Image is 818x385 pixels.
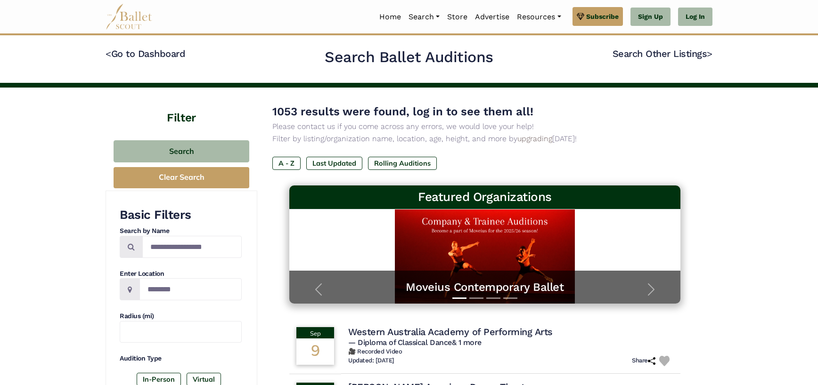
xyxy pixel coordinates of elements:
[517,134,552,143] a: upgrading
[106,88,257,126] h4: Filter
[486,293,500,304] button: Slide 3
[471,7,513,27] a: Advertise
[452,293,466,304] button: Slide 1
[573,7,623,26] a: Subscribe
[513,7,564,27] a: Resources
[296,338,334,365] div: 9
[503,293,517,304] button: Slide 4
[142,236,242,258] input: Search by names...
[348,338,482,347] span: — Diploma of Classical Dance
[296,327,334,338] div: Sep
[106,48,111,59] code: <
[106,48,185,59] a: <Go to Dashboard
[272,157,301,170] label: A - Z
[306,157,362,170] label: Last Updated
[120,269,242,279] h4: Enter Location
[299,280,671,295] a: Moveius Contemporary Ballet
[376,7,405,27] a: Home
[114,140,249,162] button: Search
[707,48,712,59] code: >
[120,312,242,321] h4: Radius (mi)
[114,167,249,188] button: Clear Search
[120,354,242,363] h4: Audition Type
[139,278,242,300] input: Location
[348,326,553,338] h4: Western Australia Academy of Performing Arts
[678,8,712,26] a: Log In
[297,189,673,205] h3: Featured Organizations
[348,357,394,365] h6: Updated: [DATE]
[272,133,697,145] p: Filter by listing/organization name, location, age, height, and more by [DATE]!
[586,11,619,22] span: Subscribe
[405,7,443,27] a: Search
[325,48,493,67] h2: Search Ballet Auditions
[577,11,584,22] img: gem.svg
[272,120,697,133] p: Please contact us if you come across any errors, we would love your help!
[452,338,482,347] a: & 1 more
[613,48,712,59] a: Search Other Listings>
[469,293,483,304] button: Slide 2
[272,105,533,118] span: 1053 results were found, log in to see them all!
[120,207,242,223] h3: Basic Filters
[348,348,673,356] h6: 🎥 Recorded Video
[630,8,671,26] a: Sign Up
[443,7,471,27] a: Store
[632,357,655,365] h6: Share
[120,226,242,236] h4: Search by Name
[368,157,437,170] label: Rolling Auditions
